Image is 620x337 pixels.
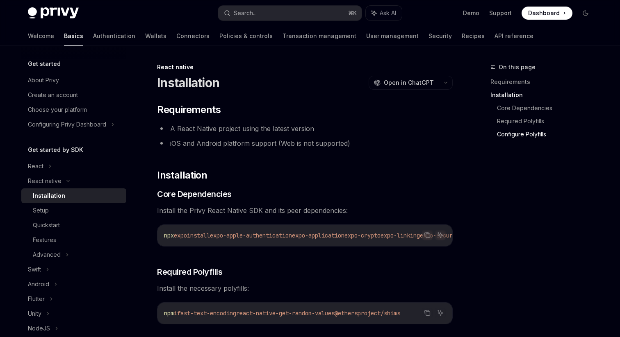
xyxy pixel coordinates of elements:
button: Ask AI [435,230,446,240]
a: Authentication [93,26,135,46]
span: Install the necessary polyfills: [157,283,453,294]
span: expo [174,232,187,239]
span: expo-apple-authentication [210,232,292,239]
span: @ethersproject/shims [335,310,400,317]
a: Connectors [176,26,210,46]
span: fast-text-encoding [177,310,236,317]
a: API reference [495,26,533,46]
a: About Privy [21,73,126,88]
span: On this page [499,62,536,72]
span: install [187,232,210,239]
div: React [28,161,43,171]
div: Flutter [28,294,45,304]
h5: Get started by SDK [28,145,83,155]
li: iOS and Android platform support (Web is not supported) [157,138,453,149]
span: npx [164,232,174,239]
div: Features [33,235,56,245]
span: Ask AI [380,9,396,17]
span: Dashboard [528,9,560,17]
span: expo-crypto [344,232,381,239]
div: Setup [33,206,49,215]
a: Dashboard [522,7,572,20]
span: expo-application [292,232,344,239]
div: Create an account [28,90,78,100]
div: NodeJS [28,323,50,333]
span: ⌘ K [348,10,357,16]
span: Required Polyfills [157,266,222,278]
a: Required Polyfills [497,115,599,128]
a: Demo [463,9,479,17]
button: Ask AI [366,6,402,20]
a: Requirements [490,75,599,88]
a: Recipes [462,26,485,46]
a: Configure Polyfills [497,128,599,141]
span: react-native-get-random-values [236,310,335,317]
a: Transaction management [283,26,356,46]
div: React native [28,176,62,186]
button: Copy the contents from the code block [422,308,433,318]
h5: Get started [28,59,61,69]
div: Choose your platform [28,105,87,115]
span: Install the Privy React Native SDK and its peer dependencies: [157,205,453,216]
button: Open in ChatGPT [369,76,439,90]
a: Core Dependencies [497,102,599,115]
button: Ask AI [435,308,446,318]
div: Swift [28,265,41,274]
a: Basics [64,26,83,46]
button: Search...⌘K [218,6,362,20]
div: Search... [234,8,257,18]
span: npm [164,310,174,317]
div: About Privy [28,75,59,85]
a: Features [21,233,126,247]
a: Choose your platform [21,102,126,117]
div: Installation [33,191,65,201]
span: Installation [157,169,207,182]
div: Advanced [33,250,61,260]
img: dark logo [28,7,79,19]
a: Wallets [145,26,166,46]
a: Installation [490,88,599,102]
a: Policies & controls [219,26,273,46]
a: Create an account [21,88,126,102]
button: Copy the contents from the code block [422,230,433,240]
div: Android [28,279,49,289]
span: Requirements [157,103,221,116]
span: Open in ChatGPT [384,79,434,87]
span: expo-linking [381,232,420,239]
div: Configuring Privy Dashboard [28,120,106,129]
div: React native [157,63,453,71]
span: i [174,310,177,317]
a: User management [366,26,419,46]
a: Setup [21,203,126,218]
a: Quickstart [21,218,126,233]
div: Unity [28,309,41,319]
span: expo-secure-store [420,232,476,239]
div: Quickstart [33,220,60,230]
a: Support [489,9,512,17]
button: Toggle dark mode [579,7,592,20]
a: Security [429,26,452,46]
h1: Installation [157,75,219,90]
span: Core Dependencies [157,188,232,200]
li: A React Native project using the latest version [157,123,453,134]
a: Installation [21,188,126,203]
a: Welcome [28,26,54,46]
